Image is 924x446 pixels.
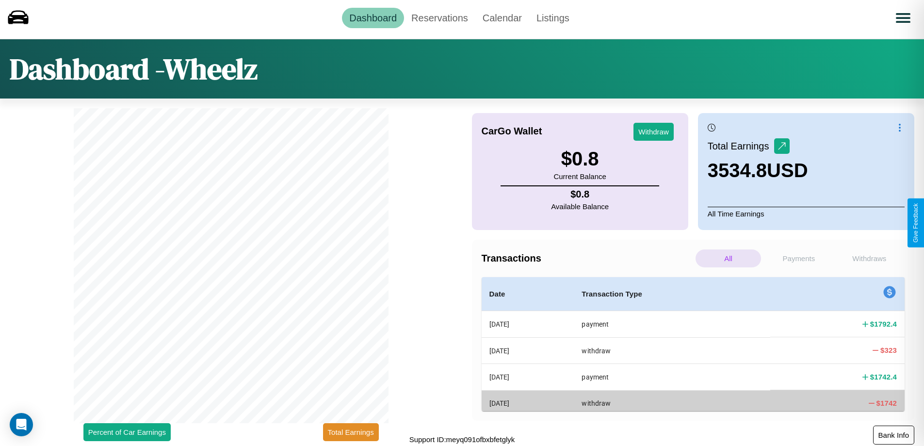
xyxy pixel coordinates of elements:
[482,277,905,416] table: simple table
[870,372,897,382] h4: $ 1742.4
[880,345,897,355] h4: $ 323
[551,189,609,200] h4: $ 0.8
[708,207,905,220] p: All Time Earnings
[912,203,919,243] div: Give Feedback
[342,8,404,28] a: Dashboard
[482,253,693,264] h4: Transactions
[323,423,379,441] button: Total Earnings
[708,160,808,182] h3: 3534.8 USD
[696,249,761,267] p: All
[553,148,606,170] h3: $ 0.8
[766,249,831,267] p: Payments
[582,288,762,300] h4: Transaction Type
[404,8,475,28] a: Reservations
[708,137,774,155] p: Total Earnings
[10,413,33,436] div: Open Intercom Messenger
[837,249,902,267] p: Withdraws
[10,49,258,89] h1: Dashboard - Wheelz
[551,200,609,213] p: Available Balance
[482,126,542,137] h4: CarGo Wallet
[482,390,574,416] th: [DATE]
[633,123,674,141] button: Withdraw
[870,319,897,329] h4: $ 1792.4
[529,8,577,28] a: Listings
[574,390,770,416] th: withdraw
[489,288,567,300] h4: Date
[574,337,770,363] th: withdraw
[482,364,574,390] th: [DATE]
[553,170,606,183] p: Current Balance
[482,337,574,363] th: [DATE]
[482,311,574,338] th: [DATE]
[873,426,914,445] button: Bank Info
[876,398,897,408] h4: $ 1742
[409,433,515,446] p: Support ID: meyq091ofbxbfetglyk
[574,311,770,338] th: payment
[890,4,917,32] button: Open menu
[574,364,770,390] th: payment
[475,8,529,28] a: Calendar
[83,423,171,441] button: Percent of Car Earnings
